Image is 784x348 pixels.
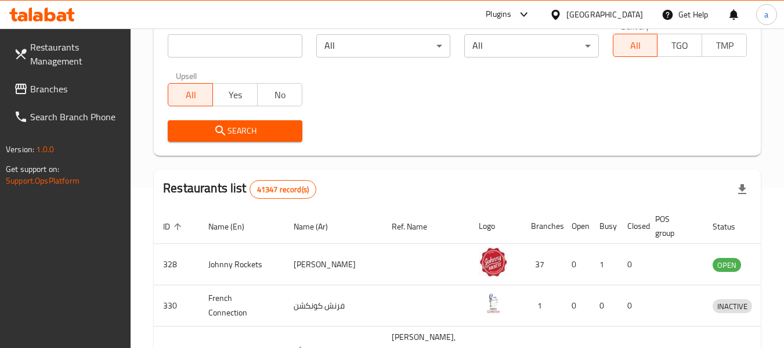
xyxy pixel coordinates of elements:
[621,22,650,30] label: Delivery
[316,34,450,58] div: All
[168,83,213,106] button: All
[479,247,508,277] img: Johnny Rockets
[392,220,442,234] span: Ref. Name
[566,8,643,21] div: [GEOGRAPHIC_DATA]
[6,173,80,188] a: Support.OpsPlatform
[284,285,382,327] td: فرنش كونكشن
[154,285,199,327] td: 330
[562,285,590,327] td: 0
[522,244,562,285] td: 37
[5,103,131,131] a: Search Branch Phone
[208,220,259,234] span: Name (En)
[257,83,302,106] button: No
[618,209,646,244] th: Closed
[464,34,598,58] div: All
[176,71,197,80] label: Upsell
[590,209,618,244] th: Busy
[6,162,59,177] span: Get support on:
[6,142,34,157] span: Version:
[168,34,302,58] input: Search for restaurant name or ID..
[177,124,292,138] span: Search
[655,212,689,240] span: POS group
[618,244,646,285] td: 0
[36,142,54,157] span: 1.0.0
[199,244,284,285] td: Johnny Rockets
[590,285,618,327] td: 0
[284,244,382,285] td: [PERSON_NAME]
[562,209,590,244] th: Open
[618,37,653,54] span: All
[522,209,562,244] th: Branches
[613,34,658,57] button: All
[250,184,316,195] span: 41347 record(s)
[218,87,253,103] span: Yes
[707,37,742,54] span: TMP
[486,8,511,21] div: Plugins
[590,244,618,285] td: 1
[522,285,562,327] td: 1
[562,244,590,285] td: 0
[713,259,741,272] span: OPEN
[30,110,122,124] span: Search Branch Phone
[212,83,258,106] button: Yes
[154,244,199,285] td: 328
[5,75,131,103] a: Branches
[163,180,316,199] h2: Restaurants list
[168,120,302,142] button: Search
[479,289,508,318] img: French Connection
[662,37,698,54] span: TGO
[657,34,702,57] button: TGO
[728,175,756,203] div: Export file
[262,87,298,103] span: No
[713,220,750,234] span: Status
[5,33,131,75] a: Restaurants Management
[294,220,343,234] span: Name (Ar)
[713,300,752,313] span: INACTIVE
[30,40,122,68] span: Restaurants Management
[173,87,208,103] span: All
[250,180,316,199] div: Total records count
[199,285,284,327] td: French Connection
[618,285,646,327] td: 0
[163,220,185,234] span: ID
[30,82,122,96] span: Branches
[702,34,747,57] button: TMP
[469,209,522,244] th: Logo
[764,8,768,21] span: a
